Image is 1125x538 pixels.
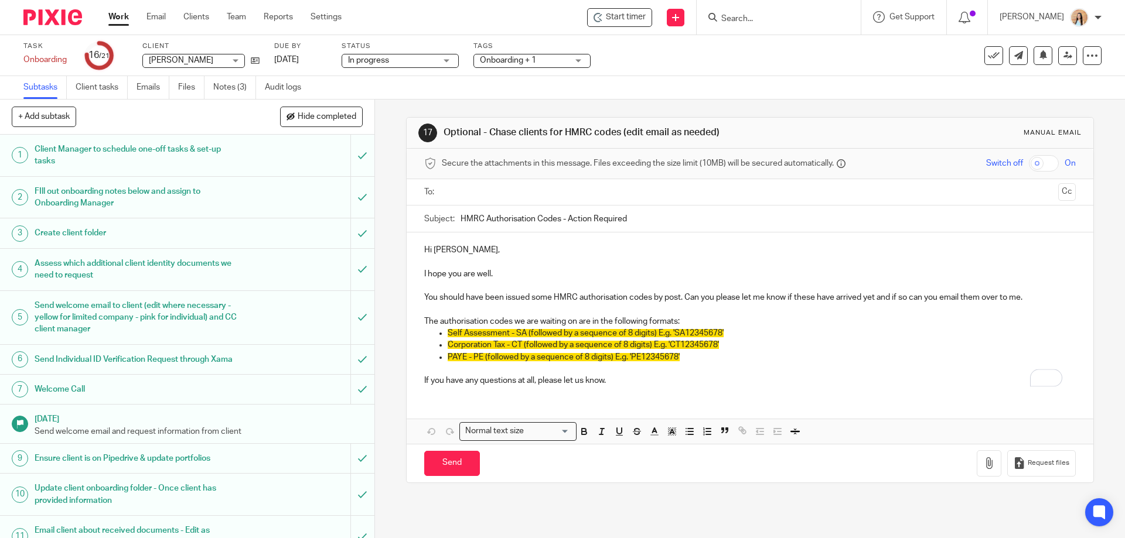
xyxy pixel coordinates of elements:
[23,42,70,51] label: Task
[88,49,110,62] div: 16
[1007,450,1075,477] button: Request files
[35,297,237,338] h1: Send welcome email to client (edit where necessary - yellow for limited company - pink for indivi...
[146,11,166,23] a: Email
[480,56,536,64] span: Onboarding + 1
[35,351,237,368] h1: Send Individual ID Verification Request through Xama
[183,11,209,23] a: Clients
[587,8,652,27] div: Henna Shakoor - Onboarding
[274,42,327,51] label: Due by
[23,9,82,25] img: Pixie
[424,292,1075,303] p: You should have been issued some HMRC authorisation codes by post. Can you please let me know if ...
[424,451,480,476] input: Send
[178,76,204,99] a: Files
[1024,128,1082,138] div: Manual email
[12,486,28,503] div: 10
[23,54,70,66] div: Onboarding
[311,11,342,23] a: Settings
[442,157,834,169] span: Secure the attachments in this message. Files exceeding the size limit (10MB) will be secured aut...
[459,422,577,440] div: Search for option
[424,244,1075,256] p: Hi [PERSON_NAME],
[448,353,680,361] span: PAYE - PE (followed by a sequence of 8 digits) E.g. 'PE12345678'
[424,375,1075,386] p: If you have any questions at all, please let us know.
[137,76,169,99] a: Emails
[12,225,28,242] div: 3
[12,309,28,325] div: 5
[473,42,591,51] label: Tags
[23,76,67,99] a: Subtasks
[280,107,363,126] button: Hide completed
[12,189,28,205] div: 2
[35,479,237,509] h1: Update client onboarding folder - Once client has provided information
[213,76,256,99] a: Notes (3)
[1058,183,1076,201] button: Cc
[720,14,826,25] input: Search
[348,56,389,64] span: In progress
[527,425,570,437] input: Search for option
[12,107,76,126] button: + Add subtask
[462,425,526,437] span: Normal text size
[35,450,237,467] h1: Ensure client is on Pipedrive & update portfolios
[108,11,129,23] a: Work
[418,124,437,142] div: 17
[35,426,363,437] p: Send welcome email and request information from client
[448,341,719,349] span: Corporation Tax - CT (followed by a sequence of 8 digits) E.g. 'CT12345678'
[986,157,1023,169] span: Switch off
[424,268,1075,280] p: I hope you are well.
[342,42,459,51] label: Status
[99,53,110,59] small: /21
[1070,8,1089,27] img: Linkedin%20Posts%20-%20Client%20success%20stories%20(1).png
[606,11,646,23] span: Start timer
[227,11,246,23] a: Team
[35,410,363,425] h1: [DATE]
[12,147,28,163] div: 1
[149,56,213,64] span: [PERSON_NAME]
[35,255,237,285] h1: Assess which additional client identity documents we need to request
[1000,11,1064,23] p: [PERSON_NAME]
[35,141,237,170] h1: Client Manager to schedule one-off tasks & set-up tasks
[264,11,293,23] a: Reports
[12,450,28,467] div: 9
[142,42,260,51] label: Client
[265,76,310,99] a: Audit logs
[407,232,1093,395] div: To enrich screen reader interactions, please activate Accessibility in Grammarly extension settings
[274,56,299,64] span: [DATE]
[444,126,775,139] h1: Optional - Chase clients for HMRC codes (edit email as needed)
[424,213,455,225] label: Subject:
[889,13,935,21] span: Get Support
[12,261,28,277] div: 4
[12,381,28,397] div: 7
[424,186,437,198] label: To:
[1028,458,1069,468] span: Request files
[35,381,237,398] h1: Welcome Call
[35,183,237,213] h1: FIll out onboarding notes below and assign to Onboarding Manager
[448,329,724,337] span: Self Assessment - SA (followed by a sequence of 8 digits) E.g. 'SA12345678'
[298,112,356,122] span: Hide completed
[1065,157,1076,169] span: On
[35,224,237,242] h1: Create client folder
[424,316,1075,327] p: The authorisation codes we are waiting on are in the following formats:
[12,351,28,368] div: 6
[76,76,128,99] a: Client tasks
